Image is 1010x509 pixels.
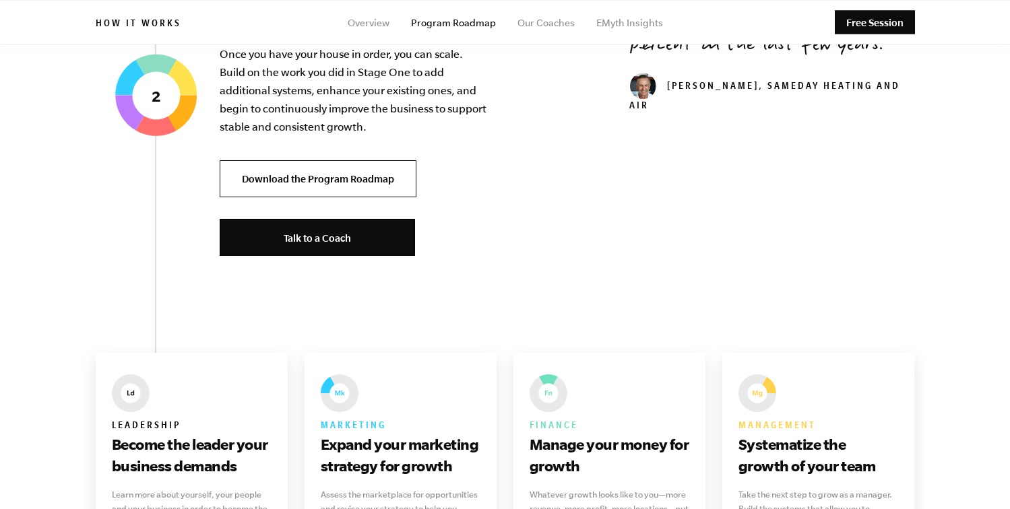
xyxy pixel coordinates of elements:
[629,82,900,112] cite: [PERSON_NAME], SameDay Heating and Air
[96,18,181,32] h6: How it works
[530,434,690,477] h3: Manage your money for growth
[220,45,489,136] p: Once you have your house in order, you can scale. Build on the work you did in Stage One to add a...
[321,434,481,477] h3: Expand your marketing strategy for growth
[530,417,690,434] h6: Finance
[530,374,567,412] img: EMyth The Seven Essential Systems: Finance
[517,18,575,28] a: Our Coaches
[738,374,776,412] img: EMyth The Seven Essential Systems: Management
[596,18,663,28] a: EMyth Insights
[738,417,899,434] h6: Management
[738,434,899,477] h3: Systematize the growth of your team
[411,18,496,28] a: Program Roadmap
[629,10,915,59] p: Our business has grown 250 percent in the last few years.
[943,444,1010,509] iframe: Chat Widget
[284,232,351,244] span: Talk to a Coach
[835,11,915,34] a: Free Session
[629,73,656,100] img: don_weaver_head_small
[348,18,389,28] a: Overview
[112,434,272,477] h3: Become the leader your business demands
[112,417,272,434] h6: Leadership
[112,374,150,412] img: EMyth The Seven Essential Systems: Leadership
[220,219,415,256] a: Talk to a Coach
[321,374,358,412] img: EMyth The Seven Essential Systems: Marketing
[220,160,416,197] a: Download the Program Roadmap
[321,417,481,434] h6: Marketing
